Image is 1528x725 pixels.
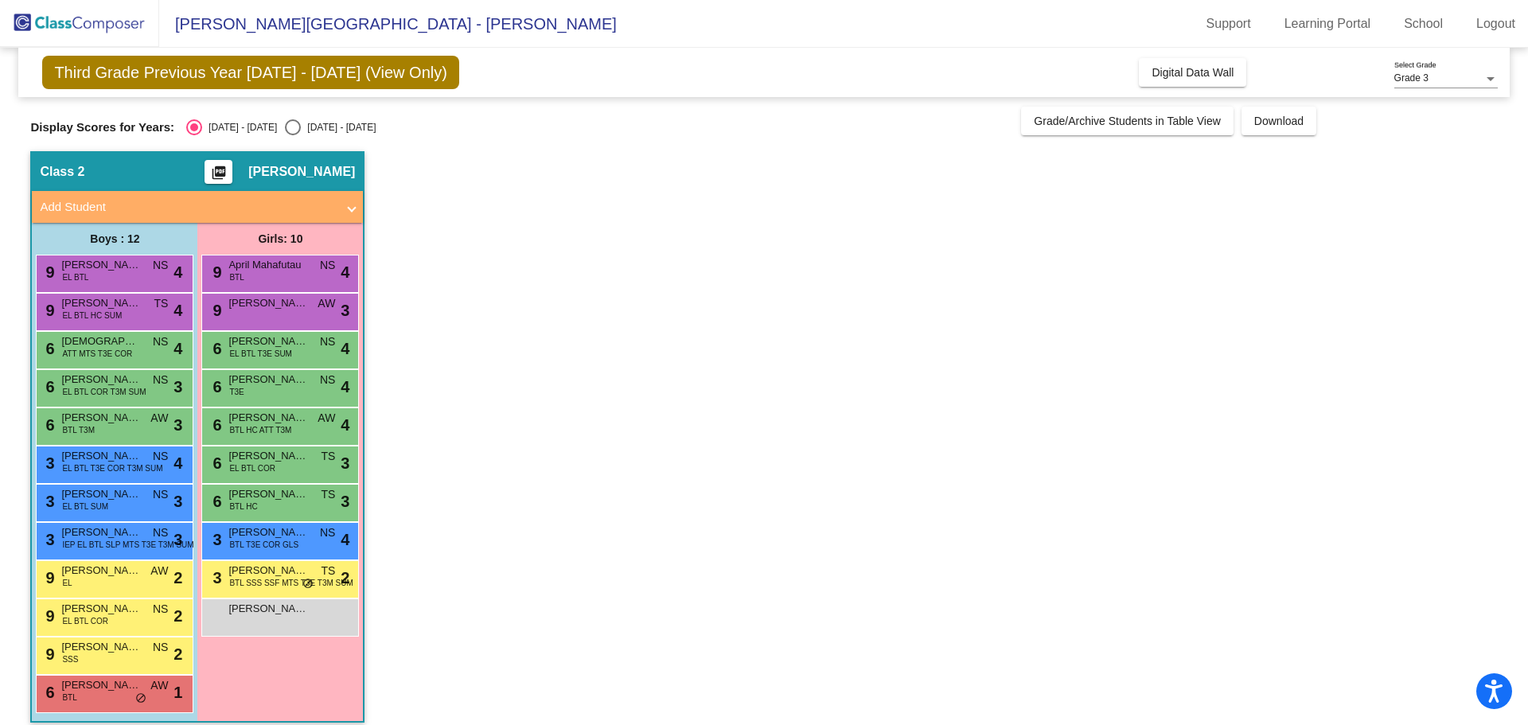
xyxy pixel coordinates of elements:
[229,271,244,283] span: BTL
[153,524,168,541] span: NS
[61,677,141,693] span: [PERSON_NAME]
[41,454,54,472] span: 3
[173,451,182,475] span: 4
[341,566,349,590] span: 2
[302,578,314,591] span: do_not_disturb_alt
[209,569,221,587] span: 3
[341,528,349,552] span: 4
[229,348,292,360] span: EL BTL T3E SUM
[154,295,169,312] span: TS
[209,531,221,548] span: 3
[150,677,168,694] span: AW
[173,337,182,361] span: 4
[173,413,182,437] span: 3
[228,295,308,311] span: [PERSON_NAME]
[228,601,308,617] span: [PERSON_NAME] [DATE][PERSON_NAME]
[228,524,308,540] span: [PERSON_NAME]
[173,528,182,552] span: 3
[341,260,349,284] span: 4
[229,386,244,398] span: T3E
[1021,107,1234,135] button: Grade/Archive Students in Table View
[228,410,308,426] span: [PERSON_NAME]
[135,692,146,705] span: do_not_disturb_alt
[30,120,174,134] span: Display Scores for Years:
[229,462,275,474] span: EL BTL COR
[62,692,76,704] span: BTL
[62,271,88,283] span: EL BTL
[61,372,141,388] span: [PERSON_NAME]
[248,164,355,180] span: [PERSON_NAME]
[318,295,335,312] span: AW
[205,160,232,184] button: Print Students Details
[153,639,168,656] span: NS
[61,333,141,349] span: [DEMOGRAPHIC_DATA][PERSON_NAME]
[41,684,54,701] span: 6
[153,448,168,465] span: NS
[322,448,336,465] span: TS
[229,577,353,589] span: BTL SSS SSF MTS T3E T3M SUM
[228,486,308,502] span: [PERSON_NAME]
[173,642,182,666] span: 2
[153,257,168,274] span: NS
[1464,11,1528,37] a: Logout
[61,257,141,273] span: [PERSON_NAME]
[209,340,221,357] span: 6
[186,119,376,135] mat-radio-group: Select an option
[62,462,162,474] span: EL BTL T3E COR T3M SUM
[209,454,221,472] span: 6
[41,378,54,396] span: 6
[173,298,182,322] span: 4
[159,11,617,37] span: [PERSON_NAME][GEOGRAPHIC_DATA] - [PERSON_NAME]
[229,424,291,436] span: BTL HC ATT T3M
[320,257,335,274] span: NS
[150,563,168,579] span: AW
[41,263,54,281] span: 9
[209,263,221,281] span: 9
[61,601,141,617] span: [PERSON_NAME]
[173,375,182,399] span: 3
[318,410,335,427] span: AW
[41,493,54,510] span: 3
[62,501,108,513] span: EL BTL SUM
[61,295,141,311] span: [PERSON_NAME]
[341,413,349,437] span: 4
[41,416,54,434] span: 6
[41,569,54,587] span: 9
[1254,115,1304,127] span: Download
[41,531,54,548] span: 3
[1391,11,1456,37] a: School
[41,340,54,357] span: 6
[209,416,221,434] span: 6
[209,493,221,510] span: 6
[62,310,122,322] span: EL BTL HC SUM
[61,448,141,464] span: [PERSON_NAME]
[61,524,141,540] span: [PERSON_NAME]
[61,410,141,426] span: [PERSON_NAME]
[320,333,335,350] span: NS
[153,601,168,618] span: NS
[209,165,228,187] mat-icon: picture_as_pdf
[32,223,197,255] div: Boys : 12
[41,607,54,625] span: 9
[341,451,349,475] span: 3
[40,164,84,180] span: Class 2
[62,386,146,398] span: EL BTL COR T3M SUM
[341,337,349,361] span: 4
[62,424,95,436] span: BTL T3M
[62,577,72,589] span: EL
[341,489,349,513] span: 3
[322,563,336,579] span: TS
[341,298,349,322] span: 3
[153,486,168,503] span: NS
[320,524,335,541] span: NS
[173,566,182,590] span: 2
[42,56,459,89] span: Third Grade Previous Year [DATE] - [DATE] (View Only)
[229,539,298,551] span: BTL T3E COR GLS
[32,191,363,223] mat-expansion-panel-header: Add Student
[61,563,141,579] span: [PERSON_NAME]
[228,448,308,464] span: [PERSON_NAME]
[41,645,54,663] span: 9
[173,604,182,628] span: 2
[173,680,182,704] span: 1
[228,372,308,388] span: [PERSON_NAME]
